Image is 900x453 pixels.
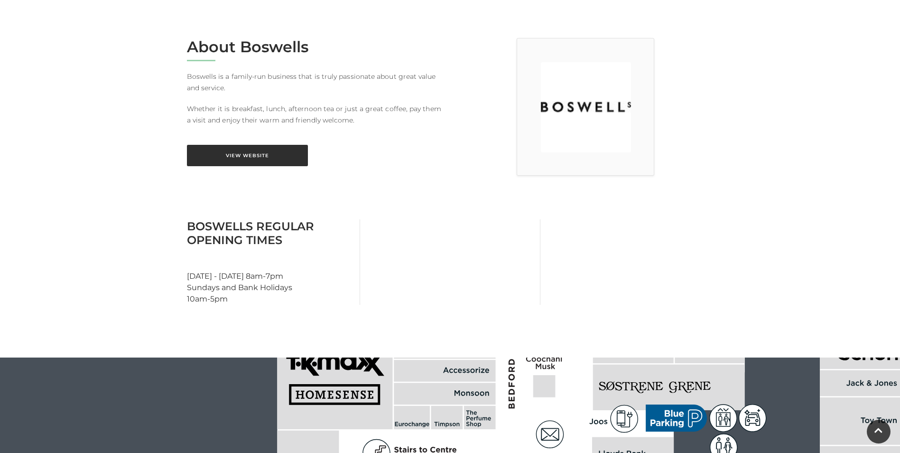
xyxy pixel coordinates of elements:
h2: About Boswells [187,38,443,56]
div: [DATE] - [DATE] 8am-7pm Sundays and Bank Holidays 10am-5pm [180,219,360,305]
a: View Website [187,145,308,166]
p: Whether it is breakfast, lunch, afternoon tea or just a great coffee, pay them a visit and enjoy ... [187,103,443,126]
h3: Boswells Regular Opening Times [187,219,353,247]
p: Boswells is a family-run business that is truly passionate about great value and service. [187,71,443,94]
